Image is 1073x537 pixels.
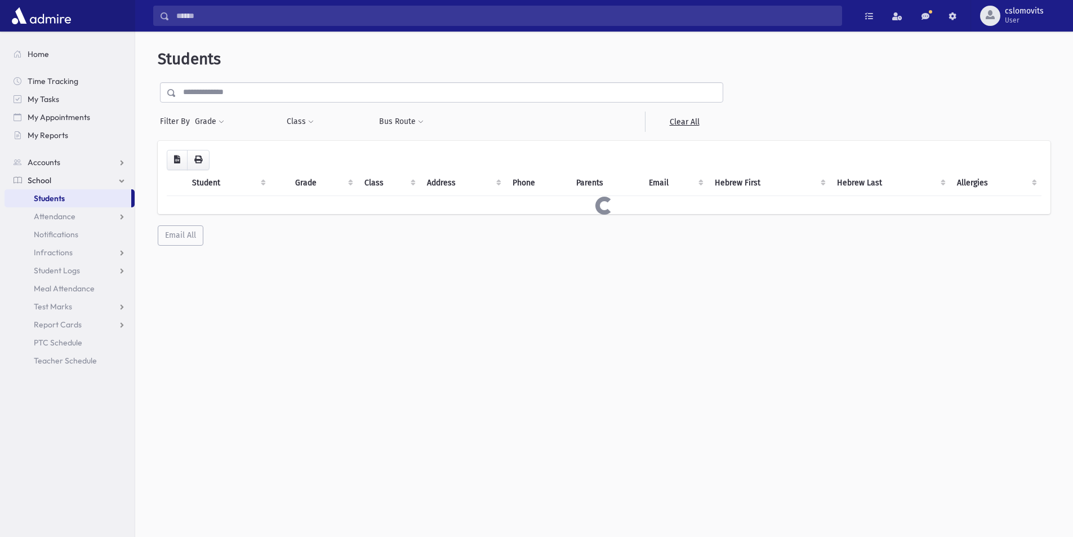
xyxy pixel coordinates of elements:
[28,130,68,140] span: My Reports
[185,170,270,196] th: Student
[34,211,75,221] span: Attendance
[5,316,135,334] a: Report Cards
[194,112,225,132] button: Grade
[158,225,203,246] button: Email All
[5,72,135,90] a: Time Tracking
[642,170,708,196] th: Email
[5,243,135,261] a: Infractions
[569,170,642,196] th: Parents
[34,338,82,348] span: PTC Schedule
[34,265,80,276] span: Student Logs
[5,261,135,279] a: Student Logs
[28,94,59,104] span: My Tasks
[5,225,135,243] a: Notifications
[5,171,135,189] a: School
[5,298,135,316] a: Test Marks
[288,170,357,196] th: Grade
[708,170,830,196] th: Hebrew First
[170,6,842,26] input: Search
[5,189,131,207] a: Students
[34,229,78,239] span: Notifications
[167,150,188,170] button: CSV
[645,112,723,132] a: Clear All
[506,170,569,196] th: Phone
[420,170,506,196] th: Address
[34,283,95,294] span: Meal Attendance
[187,150,210,170] button: Print
[34,319,82,330] span: Report Cards
[5,153,135,171] a: Accounts
[5,334,135,352] a: PTC Schedule
[5,126,135,144] a: My Reports
[28,175,51,185] span: School
[28,157,60,167] span: Accounts
[34,301,72,312] span: Test Marks
[5,207,135,225] a: Attendance
[28,112,90,122] span: My Appointments
[358,170,421,196] th: Class
[34,356,97,366] span: Teacher Schedule
[28,49,49,59] span: Home
[1005,16,1044,25] span: User
[34,247,73,258] span: Infractions
[34,193,65,203] span: Students
[830,170,951,196] th: Hebrew Last
[5,279,135,298] a: Meal Attendance
[286,112,314,132] button: Class
[950,170,1041,196] th: Allergies
[5,45,135,63] a: Home
[1005,7,1044,16] span: cslomovits
[5,90,135,108] a: My Tasks
[9,5,74,27] img: AdmirePro
[379,112,424,132] button: Bus Route
[158,50,221,68] span: Students
[5,352,135,370] a: Teacher Schedule
[28,76,78,86] span: Time Tracking
[160,116,194,127] span: Filter By
[5,108,135,126] a: My Appointments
